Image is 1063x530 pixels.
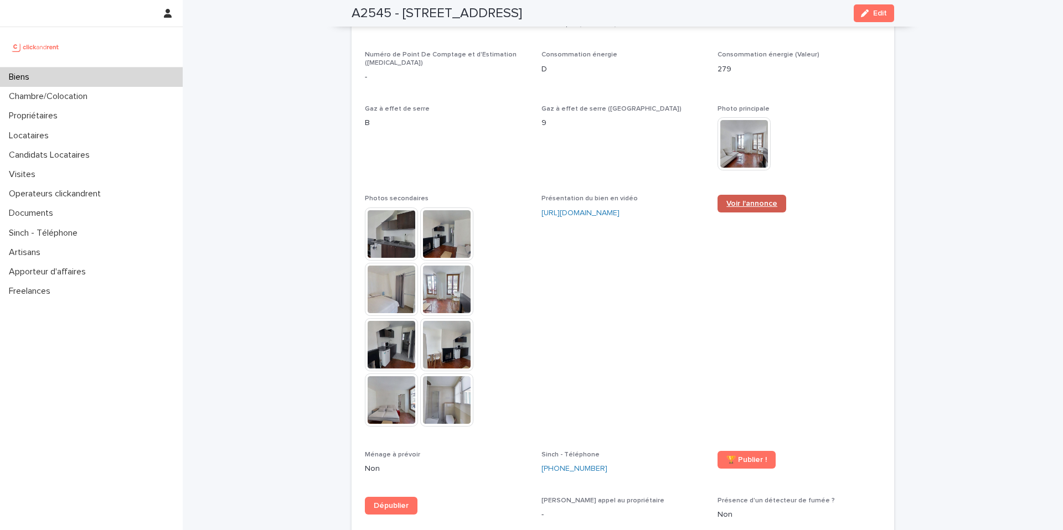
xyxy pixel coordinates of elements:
[718,195,786,212] a: Voir l'annonce
[4,111,66,121] p: Propriétaires
[4,247,49,258] p: Artisans
[726,456,767,464] span: 🏆 Publier !
[718,51,819,58] span: Consommation énergie (Valeur)
[541,497,664,504] span: [PERSON_NAME] appel au propriétaire
[873,9,887,17] span: Edit
[365,451,420,458] span: Ménage à prévoir
[4,91,96,102] p: Chambre/Colocation
[854,4,894,22] button: Edit
[365,51,517,66] span: Numéro de Point De Comptage et d'Estimation ([MEDICAL_DATA])
[4,228,86,238] p: Sinch - Téléphone
[365,497,417,515] a: Dépublier
[4,189,110,199] p: Operateurs clickandrent
[9,36,63,58] img: UCB0brd3T0yccxBKYDjQ
[541,209,620,217] a: [URL][DOMAIN_NAME]
[718,497,835,504] span: Présence d'un détecteur de fumée ?
[541,465,607,472] ringoverc2c-number-84e06f14122c: [PHONE_NUMBER]
[541,509,705,521] p: -
[541,51,617,58] span: Consommation énergie
[541,451,600,458] span: Sinch - Téléphone
[541,463,607,475] a: [PHONE_NUMBER]
[4,131,58,141] p: Locataires
[718,64,881,75] p: 279
[4,72,38,82] p: Biens
[4,286,59,297] p: Freelances
[4,169,44,180] p: Visites
[541,117,705,129] p: 9
[4,208,62,219] p: Documents
[726,200,777,207] span: Voir l'annonce
[718,451,776,469] a: 🏆 Publier !
[541,195,638,202] span: Présentation du bien en vidéo
[718,106,770,112] span: Photo principale
[541,106,682,112] span: Gaz à effet de serre ([GEOGRAPHIC_DATA])
[541,465,607,472] ringoverc2c-84e06f14122c: Call with Ringover
[365,71,528,83] p: -
[365,117,528,129] p: B
[374,502,409,510] span: Dépublier
[541,64,705,75] p: D
[352,6,522,22] h2: A2545 - [STREET_ADDRESS]
[4,267,95,277] p: Apporteur d'affaires
[4,150,99,160] p: Candidats Locataires
[365,195,429,202] span: Photos secondaires
[365,463,528,475] p: Non
[718,509,881,521] p: Non
[365,106,430,112] span: Gaz à effet de serre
